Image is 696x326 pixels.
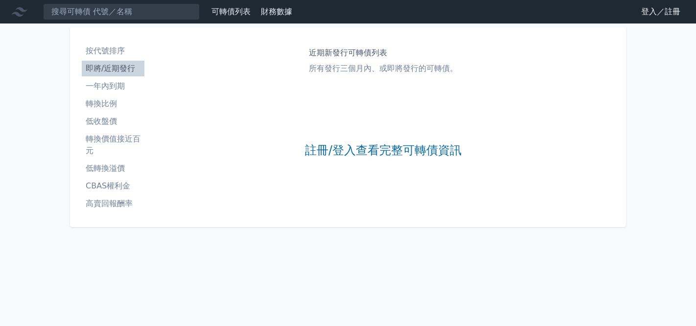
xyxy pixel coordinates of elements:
[82,63,144,74] li: 即將/近期發行
[82,116,144,127] li: 低收盤價
[82,78,144,94] a: 一年內到期
[43,3,200,20] input: 搜尋可轉債 代號／名稱
[82,163,144,174] li: 低轉換溢價
[82,131,144,159] a: 轉換價值接近百元
[82,198,144,210] li: 高賣回報酬率
[82,178,144,194] a: CBAS權利金
[82,80,144,92] li: 一年內到期
[82,114,144,129] a: 低收盤價
[82,43,144,59] a: 按代號排序
[309,63,458,74] p: 所有發行三個月內、或即將發行的可轉債。
[211,7,251,16] a: 可轉債列表
[309,47,458,59] h1: 近期新發行可轉債列表
[261,7,292,16] a: 財務數據
[633,4,688,20] a: 登入／註冊
[82,98,144,110] li: 轉換比例
[82,180,144,192] li: CBAS權利金
[82,45,144,57] li: 按代號排序
[305,143,462,159] a: 註冊/登入查看完整可轉債資訊
[82,133,144,157] li: 轉換價值接近百元
[82,161,144,176] a: 低轉換溢價
[82,96,144,112] a: 轉換比例
[82,61,144,76] a: 即將/近期發行
[82,196,144,211] a: 高賣回報酬率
